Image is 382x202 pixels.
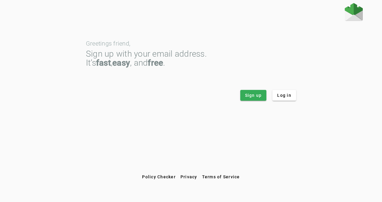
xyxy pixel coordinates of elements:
div: Greetings friend, [86,40,296,46]
button: Policy Checker [140,171,178,182]
strong: easy [112,58,130,68]
div: Sign up with your email address. It’s , , and . [86,49,296,67]
span: Sign up [245,92,262,98]
img: Fraudmarc Logo [345,3,363,21]
span: Policy Checker [142,174,176,179]
button: Privacy [178,171,200,182]
strong: fast [96,58,111,68]
span: Terms of Service [202,174,240,179]
button: Terms of Service [200,171,242,182]
strong: free [148,58,163,68]
span: Privacy [180,174,197,179]
button: Log in [272,90,296,101]
span: Log in [277,92,291,98]
button: Sign up [240,90,267,101]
